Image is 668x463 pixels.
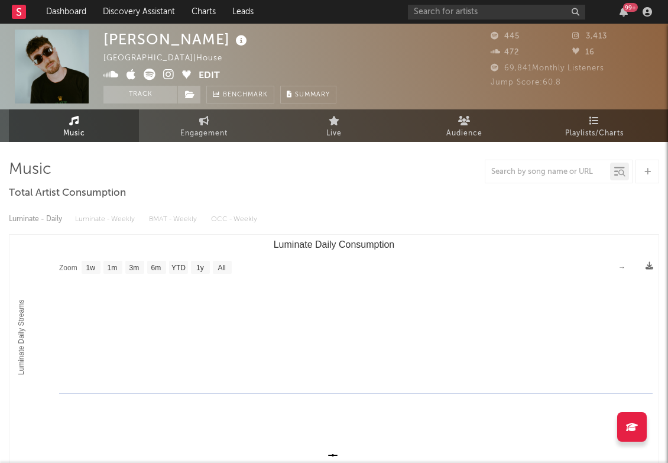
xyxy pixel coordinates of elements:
a: Live [269,109,399,142]
span: Benchmark [223,88,268,102]
input: Search by song name or URL [485,167,610,177]
text: 6m [151,264,161,272]
text: Luminate Daily Consumption [274,239,395,250]
span: 16 [572,48,595,56]
a: Audience [399,109,529,142]
span: Audience [446,127,482,141]
span: Engagement [180,127,228,141]
text: YTD [171,264,186,272]
div: [PERSON_NAME] [103,30,250,49]
text: Zoom [59,264,77,272]
text: Luminate Daily Streams [17,300,25,375]
span: Summary [295,92,330,98]
div: 99 + [623,3,638,12]
span: 69,841 Monthly Listeners [491,64,604,72]
span: Music [63,127,85,141]
a: Playlists/Charts [529,109,659,142]
button: Summary [280,86,336,103]
span: 3,413 [572,33,607,40]
span: Live [326,127,342,141]
text: All [218,264,225,272]
button: Track [103,86,177,103]
text: 1y [196,264,204,272]
text: → [618,263,625,271]
text: 1m [108,264,118,272]
a: Benchmark [206,86,274,103]
div: [GEOGRAPHIC_DATA] | House [103,51,236,66]
a: Engagement [139,109,269,142]
input: Search for artists [408,5,585,20]
span: 445 [491,33,520,40]
button: 99+ [620,7,628,17]
button: Edit [199,69,220,83]
a: Music [9,109,139,142]
span: 472 [491,48,519,56]
span: Jump Score: 60.8 [491,79,561,86]
span: Playlists/Charts [565,127,624,141]
text: 1w [86,264,96,272]
span: Total Artist Consumption [9,186,126,200]
text: 3m [129,264,140,272]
